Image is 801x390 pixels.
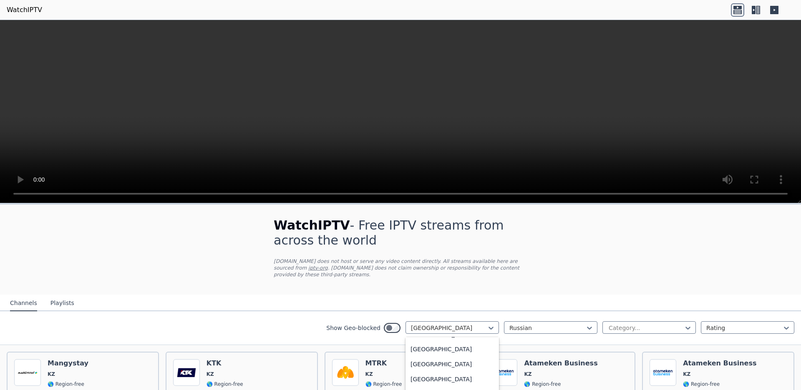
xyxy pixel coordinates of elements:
a: WatchIPTV [7,5,42,15]
h6: Mangystay [48,359,94,367]
span: KZ [365,371,373,377]
h6: Atameken Business [524,359,597,367]
h6: KTK [207,359,243,367]
img: MTRK [332,359,359,386]
div: [GEOGRAPHIC_DATA] [406,372,499,387]
img: Atameken Business [650,359,676,386]
span: WatchIPTV [274,218,350,232]
span: KZ [683,371,690,377]
img: Mangystay [14,359,41,386]
button: Channels [10,295,37,311]
div: [GEOGRAPHIC_DATA] [406,357,499,372]
a: iptv-org [308,265,328,271]
h6: Atameken Business [683,359,756,367]
img: Atameken Business [491,359,517,386]
button: Playlists [50,295,74,311]
h1: - Free IPTV streams from across the world [274,218,527,248]
span: 🌎 Region-free [365,381,402,387]
span: 🌎 Region-free [524,381,561,387]
label: Show Geo-blocked [326,324,380,332]
div: [GEOGRAPHIC_DATA] [406,342,499,357]
span: 🌎 Region-free [683,381,720,387]
img: KTK [173,359,200,386]
p: [DOMAIN_NAME] does not host or serve any video content directly. All streams available here are s... [274,258,527,278]
span: 🌎 Region-free [48,381,84,387]
span: 🌎 Region-free [207,381,243,387]
span: KZ [524,371,531,377]
span: KZ [48,371,55,377]
h6: MTRK [365,359,402,367]
span: KZ [207,371,214,377]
